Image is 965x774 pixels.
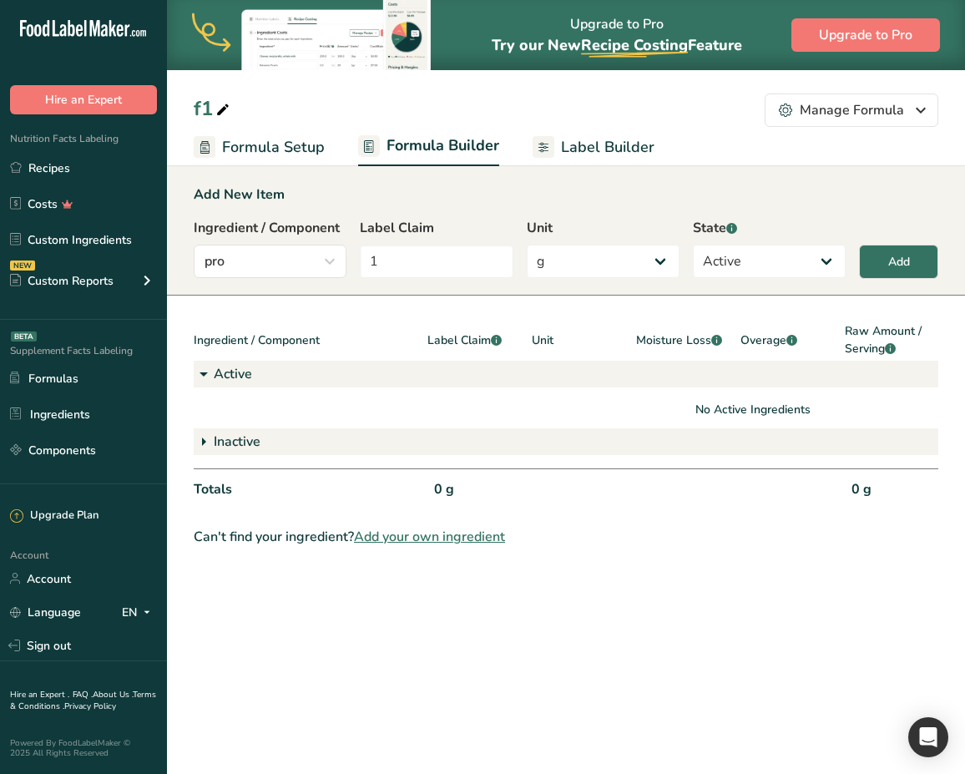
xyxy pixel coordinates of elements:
div: NEW [10,261,35,271]
span: Add your own ingredient [354,527,505,547]
button: Manage Formula [765,94,938,127]
div: f1 [194,94,233,124]
div: Add [888,253,910,271]
span: Upgrade to Pro [819,25,912,45]
a: Terms & Conditions . [10,689,156,712]
button: Upgrade to Pro [791,18,940,52]
span: Try our New Feature [492,35,742,55]
a: Label Builder [533,129,654,166]
span: Moisture Loss [636,331,722,349]
span: Label Claim [427,331,502,349]
label: Ingredient / Component [194,218,346,238]
span: Formula Builder [387,134,499,157]
label: Unit [527,218,680,238]
div: Upgrade Plan [10,508,99,524]
span: Label Builder [561,136,654,159]
div: EN [122,602,157,622]
span: Raw Amount / Serving [845,322,941,357]
button: pro [194,245,346,278]
div: Totals [194,479,419,513]
a: Language [10,598,81,627]
span: Recipe Costing [581,35,688,55]
a: Privacy Policy [64,701,116,712]
label: State [693,218,846,238]
div: Powered By FoodLabelMaker © 2025 All Rights Reserved [10,738,157,758]
label: Label Claim [360,218,513,238]
span: Overage [740,331,797,349]
a: About Us . [93,689,133,701]
div: 0 g [845,479,941,513]
div: Add New Item [194,185,938,205]
div: Unit [532,322,628,361]
a: Formula Builder [358,127,499,167]
button: Add [859,245,938,279]
div: Manage Formula [779,100,924,120]
div: 0 g [427,479,523,513]
a: FAQ . [73,689,93,701]
div: Can't find your ingredient? [194,527,938,547]
a: Formula Setup [194,129,325,166]
button: Hire an Expert [10,85,157,114]
div: BETA [11,331,37,341]
div: Upgrade to Pro [492,1,742,70]
div: Ingredient / Component [194,322,419,361]
a: Hire an Expert . [10,689,69,701]
div: Custom Reports [10,272,114,290]
span: pro [205,251,225,271]
span: Formula Setup [222,136,325,159]
div: Open Intercom Messenger [908,717,948,757]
